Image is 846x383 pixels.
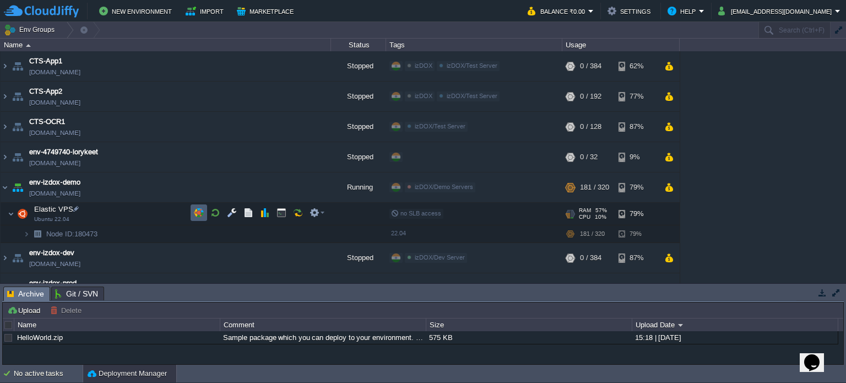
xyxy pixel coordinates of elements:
button: Balance ₹0.00 [528,4,588,18]
img: AMDAwAAAACH5BAEAAAAALAAAAAABAAEAAAICRAEAOw== [10,112,25,142]
img: AMDAwAAAACH5BAEAAAAALAAAAAABAAEAAAICRAEAOw== [1,82,9,111]
div: 87% [619,112,654,142]
span: 57% [595,207,607,214]
img: AMDAwAAAACH5BAEAAAAALAAAAAABAAEAAAICRAEAOw== [10,82,25,111]
div: Stopped [331,142,386,172]
div: Name [1,39,330,51]
div: Upload Date [633,319,838,331]
div: 0 / 32 [580,142,598,172]
button: New Environment [99,4,175,18]
span: Ubuntu 22.04 [34,216,69,223]
div: Stopped [331,82,386,111]
span: 10% [595,214,606,220]
div: 9% [619,142,654,172]
a: Elastic VPSUbuntu 22.04 [33,205,75,213]
span: RAM [579,207,591,214]
a: CTS-App1 [29,56,62,67]
div: Usage [563,39,679,51]
span: [DOMAIN_NAME] [29,127,80,138]
div: Stopped [331,51,386,81]
div: 575 KB [426,331,631,344]
a: env-4749740-lorykeet [29,147,98,158]
img: AMDAwAAAACH5BAEAAAAALAAAAAABAAEAAAICRAEAOw== [1,273,9,303]
button: Import [186,4,227,18]
img: AMDAwAAAACH5BAEAAAAALAAAAAABAAEAAAICRAEAOw== [10,243,25,273]
div: Name [15,319,220,331]
button: Deployment Manager [88,368,167,379]
div: Stopped [331,112,386,142]
a: HelloWorld.zip [17,333,63,342]
a: env-izdox-demo [29,177,80,188]
div: Status [332,39,386,51]
span: izDOX/Test Server [415,123,465,130]
img: AMDAwAAAACH5BAEAAAAALAAAAAABAAEAAAICRAEAOw== [26,44,31,47]
span: [DOMAIN_NAME] [29,258,80,269]
span: Node ID: [46,230,74,238]
img: AMDAwAAAACH5BAEAAAAALAAAAAABAAEAAAICRAEAOw== [1,142,9,172]
div: Running [331,172,386,202]
div: 181 / 320 [580,225,605,242]
div: 77% [619,82,654,111]
div: Tags [387,39,562,51]
img: AMDAwAAAACH5BAEAAAAALAAAAAABAAEAAAICRAEAOw== [1,112,9,142]
div: Stopped [331,273,386,303]
img: AMDAwAAAACH5BAEAAAAALAAAAAABAAEAAAICRAEAOw== [10,51,25,81]
button: [EMAIL_ADDRESS][DOMAIN_NAME] [718,4,835,18]
span: Archive [7,287,44,301]
span: [DOMAIN_NAME] [29,158,80,169]
button: Help [668,4,699,18]
div: Size [427,319,632,331]
div: 0 / 128 [580,112,601,142]
div: Stopped [331,243,386,273]
span: 22.04 [391,230,406,236]
img: AMDAwAAAACH5BAEAAAAALAAAAAABAAEAAAICRAEAOw== [1,51,9,81]
div: Comment [221,319,426,331]
button: Marketplace [237,4,297,18]
span: izDOX/Test Server [447,93,497,99]
span: izDOX/Demo Servers [415,184,473,190]
div: 0 / 384 [580,51,601,81]
img: AMDAwAAAACH5BAEAAAAALAAAAAABAAEAAAICRAEAOw== [23,225,30,242]
img: AMDAwAAAACH5BAEAAAAALAAAAAABAAEAAAICRAEAOw== [30,225,45,242]
a: env-izdox-dev [29,247,74,258]
span: [DOMAIN_NAME] [29,188,80,199]
img: AMDAwAAAACH5BAEAAAAALAAAAAABAAEAAAICRAEAOw== [1,243,9,273]
div: 79% [619,273,654,303]
div: No active tasks [14,365,83,382]
div: Sample package which you can deploy to your environment. Feel free to delete and upload a package... [220,331,425,344]
a: CTS-OCR1 [29,116,65,127]
button: Env Groups [4,22,58,37]
img: AMDAwAAAACH5BAEAAAAALAAAAAABAAEAAAICRAEAOw== [10,273,25,303]
span: izDOX [415,93,432,99]
div: 79% [619,225,654,242]
button: Settings [608,4,654,18]
span: izDOX/Dev Server [415,254,465,261]
img: AMDAwAAAACH5BAEAAAAALAAAAAABAAEAAAICRAEAOw== [15,203,30,225]
span: Git / SVN [55,287,98,300]
a: env-izdox-prod [29,278,77,289]
button: Upload [7,305,44,315]
span: Elastic VPS [33,204,75,214]
a: CTS-App2 [29,86,62,97]
div: 0 / 384 [580,243,601,273]
div: 181 / 320 [580,172,609,202]
div: 79% [619,172,654,202]
div: 0 / 208 [580,273,601,303]
iframe: chat widget [800,339,835,372]
span: CPU [579,214,590,220]
span: [DOMAIN_NAME] [29,67,80,78]
div: 62% [619,51,654,81]
span: izDOX [415,62,432,69]
div: 0 / 192 [580,82,601,111]
img: AMDAwAAAACH5BAEAAAAALAAAAAABAAEAAAICRAEAOw== [1,172,9,202]
span: [DOMAIN_NAME] [29,97,80,108]
span: izDOX/Test Server [447,62,497,69]
button: Delete [50,305,85,315]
